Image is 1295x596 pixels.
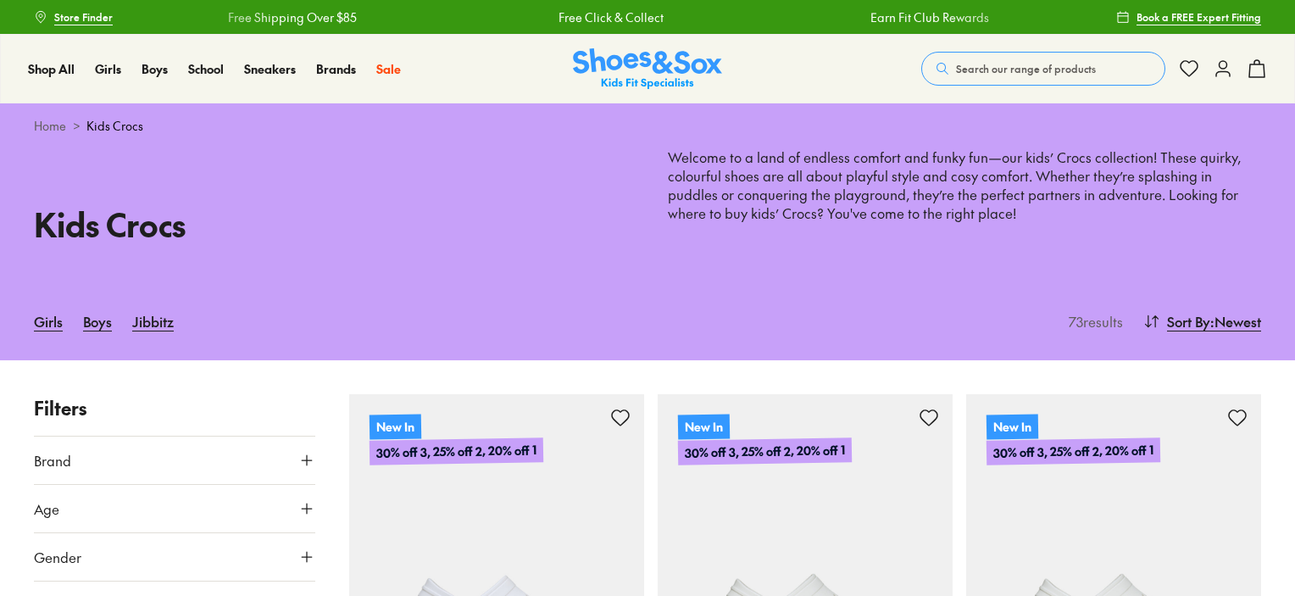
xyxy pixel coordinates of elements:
span: School [188,60,224,77]
span: Book a FREE Expert Fitting [1137,9,1261,25]
a: Free Click & Collect [559,8,664,26]
button: Age [34,485,315,532]
a: Shop All [28,60,75,78]
a: Girls [95,60,121,78]
p: 30% off 3, 25% off 2, 20% off 1 [678,437,852,465]
button: Sort By:Newest [1143,303,1261,340]
button: Search our range of products [921,52,1165,86]
span: Age [34,499,59,519]
p: 30% off 3, 25% off 2, 20% off 1 [987,437,1160,465]
a: Store Finder [34,2,113,32]
p: 73 results [1062,311,1123,331]
p: New In [370,414,421,439]
a: Sneakers [244,60,296,78]
span: Gender [34,547,81,567]
span: Search our range of products [956,61,1096,76]
a: Sale [376,60,401,78]
a: Jibbitz [132,303,174,340]
p: Filters [34,394,315,422]
span: Brands [316,60,356,77]
p: 30% off 3, 25% off 2, 20% off 1 [370,437,543,465]
button: Brand [34,437,315,484]
span: Shop All [28,60,75,77]
span: Sneakers [244,60,296,77]
a: Brands [316,60,356,78]
span: Sort By [1167,311,1210,331]
a: Home [34,117,66,135]
span: : Newest [1210,311,1261,331]
a: Book a FREE Expert Fitting [1116,2,1261,32]
a: Shoes & Sox [573,48,722,90]
p: New In [678,414,730,439]
img: SNS_Logo_Responsive.svg [573,48,722,90]
span: Kids Crocs [86,117,143,135]
span: Brand [34,450,71,471]
a: Free Shipping Over $85 [228,8,357,26]
button: Gender [34,533,315,581]
a: School [188,60,224,78]
div: > [34,117,1261,135]
h1: Kids Crocs [34,200,627,248]
span: Girls [95,60,121,77]
a: Earn Fit Club Rewards [870,8,989,26]
a: Girls [34,303,63,340]
span: Store Finder [54,9,113,25]
span: Sale [376,60,401,77]
a: Boys [142,60,168,78]
p: New In [987,414,1038,439]
span: Boys [142,60,168,77]
p: Welcome to a land of endless comfort and funky fun—our kids’ Crocs collection! These quirky, colo... [668,148,1261,242]
a: Boys [83,303,112,340]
